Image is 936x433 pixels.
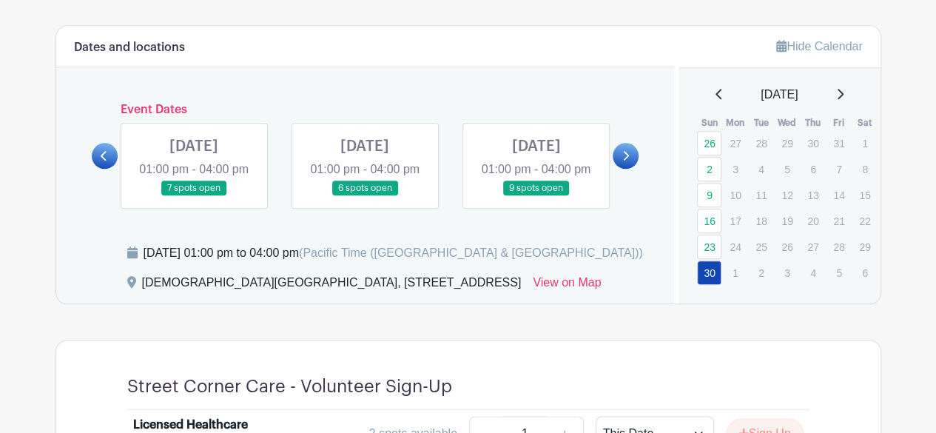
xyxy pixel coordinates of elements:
th: Thu [800,115,826,130]
p: 14 [826,184,851,207]
p: 28 [826,235,851,258]
p: 31 [826,132,851,155]
p: 2 [749,261,773,284]
th: Sat [852,115,878,130]
p: 27 [723,132,747,155]
p: 12 [775,184,799,207]
p: 25 [749,235,773,258]
p: 11 [749,184,773,207]
p: 4 [801,261,825,284]
a: 16 [697,209,721,233]
a: 9 [697,183,721,207]
p: 29 [775,132,799,155]
p: 22 [852,209,877,232]
h4: Street Corner Care - Volunteer Sign-Up [127,376,452,397]
a: 23 [697,235,721,259]
p: 17 [723,209,747,232]
p: 29 [852,235,877,258]
p: 18 [749,209,773,232]
span: (Pacific Time ([GEOGRAPHIC_DATA] & [GEOGRAPHIC_DATA])) [299,246,643,259]
a: Hide Calendar [776,40,862,53]
h6: Event Dates [118,103,613,117]
p: 20 [801,209,825,232]
p: 3 [775,261,799,284]
p: 13 [801,184,825,207]
p: 8 [852,158,877,181]
th: Mon [722,115,748,130]
p: 10 [723,184,747,207]
th: Wed [774,115,800,130]
th: Fri [826,115,852,130]
p: 6 [852,261,877,284]
p: 1 [723,261,747,284]
p: 3 [723,158,747,181]
p: 1 [852,132,877,155]
p: 7 [826,158,851,181]
span: [DATE] [761,86,798,104]
h6: Dates and locations [74,41,185,55]
th: Tue [748,115,774,130]
th: Sun [696,115,722,130]
div: [DATE] 01:00 pm to 04:00 pm [144,244,643,262]
a: 26 [697,131,721,155]
p: 15 [852,184,877,207]
p: 21 [826,209,851,232]
p: 5 [826,261,851,284]
p: 24 [723,235,747,258]
p: 28 [749,132,773,155]
p: 27 [801,235,825,258]
p: 6 [801,158,825,181]
p: 30 [801,132,825,155]
div: [DEMOGRAPHIC_DATA][GEOGRAPHIC_DATA], [STREET_ADDRESS] [142,274,522,298]
a: 30 [697,261,721,285]
p: 5 [775,158,799,181]
p: 19 [775,209,799,232]
a: View on Map [533,274,601,298]
p: 4 [749,158,773,181]
a: 2 [697,157,721,181]
p: 26 [775,235,799,258]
